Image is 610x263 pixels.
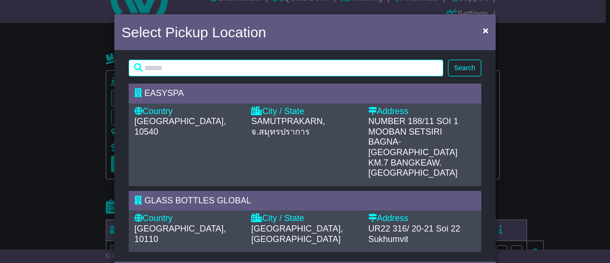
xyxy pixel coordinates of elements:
[134,213,242,224] div: Country
[251,213,358,224] div: City / State
[144,88,184,98] span: EASYSPA
[122,21,266,43] h4: Select Pickup Location
[144,196,251,205] span: GLASS BOTTLES GLOBAL
[134,106,242,117] div: Country
[368,137,457,178] span: BAGNA-[GEOGRAPHIC_DATA] KM.7 BANGKEAW. [GEOGRAPHIC_DATA]
[368,106,476,117] div: Address
[251,106,358,117] div: City / State
[368,213,476,224] div: Address
[251,116,325,137] span: SAMUTPRAKARN, จ.สมุทรปราการ
[368,224,448,233] span: UR22 316/ 20-21 Soi
[134,116,226,137] span: [GEOGRAPHIC_DATA], 10540
[448,60,481,76] button: Search
[478,21,493,40] button: Close
[368,116,458,137] span: NUMBER 188/11 SOI 1 MOOBAN SETSIRI
[251,224,343,244] span: [GEOGRAPHIC_DATA], [GEOGRAPHIC_DATA]
[368,224,460,244] span: 22 Sukhumvit
[134,224,226,244] span: [GEOGRAPHIC_DATA], 10110
[483,25,488,36] span: ×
